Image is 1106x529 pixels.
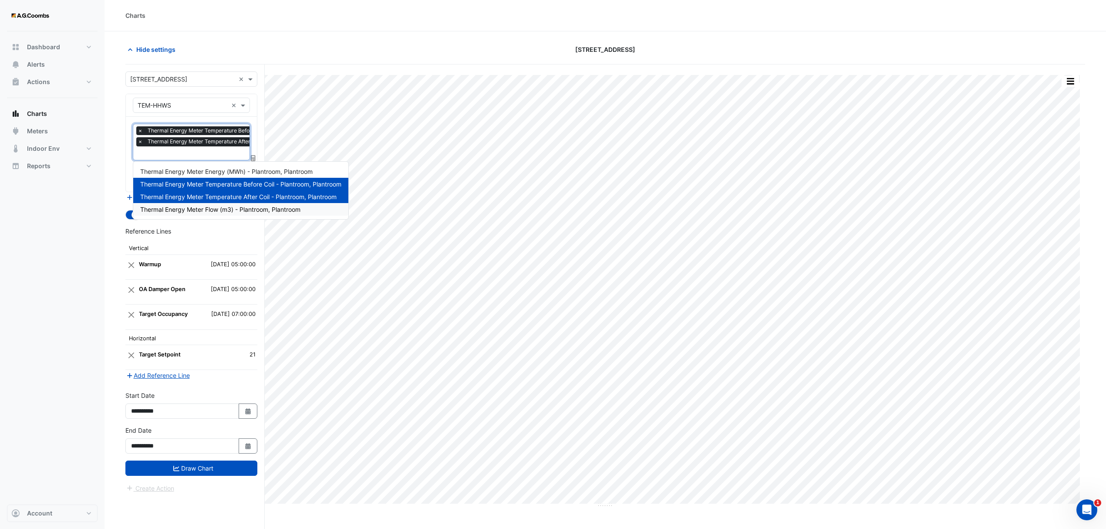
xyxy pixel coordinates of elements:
button: Draw Chart [125,461,257,476]
button: Reports [7,157,98,175]
span: × [136,137,144,146]
span: Thermal Energy Meter Temperature Before Coil - Plantroom, Plantroom [140,180,341,188]
span: × [136,126,144,135]
span: Thermal Energy Meter Energy (MWh) - Plantroom, Plantroom [140,168,313,175]
app-escalated-ticket-create-button: Please draw the charts first [125,484,175,491]
span: 1 [1094,499,1101,506]
span: Charts [27,109,47,118]
span: Hide settings [136,45,175,54]
app-icon: Charts [11,109,20,118]
td: [DATE] 05:00:00 [199,254,257,279]
button: Account [7,505,98,522]
strong: Warmup [139,261,161,268]
td: [DATE] 05:00:00 [199,280,257,305]
span: Dashboard [27,43,60,51]
app-icon: Dashboard [11,43,20,51]
span: Clear [239,75,246,84]
label: Start Date [125,391,155,400]
ng-dropdown-panel: Options list [133,161,349,220]
button: Meters [7,122,98,140]
app-icon: Reports [11,162,20,170]
strong: Target Setpoint [139,351,181,358]
span: Actions [27,78,50,86]
td: Target Occupancy [137,305,199,329]
label: End Date [125,426,152,435]
span: Thermal Energy Meter Flow (m3) - Plantroom, Plantroom [140,206,300,213]
span: [STREET_ADDRESS] [575,45,635,54]
button: Add Equipment [125,192,178,202]
img: Company Logo [10,7,50,24]
th: Horizontal [125,330,257,345]
span: Account [27,509,52,518]
span: Choose Function [250,154,257,162]
button: Indoor Env [7,140,98,157]
span: Thermal Energy Meter Temperature Before Coil - Plantroom, Plantroom [145,126,327,135]
span: Thermal Energy Meter Temperature After Coil - Plantroom, Plantroom [145,137,323,146]
button: Close [127,257,135,273]
span: Alerts [27,60,45,69]
button: Close [127,306,135,323]
button: Close [127,281,135,298]
strong: OA Damper Open [139,286,185,292]
button: More Options [1062,76,1079,87]
div: Charts [125,11,145,20]
span: Clear [231,101,239,110]
button: Actions [7,73,98,91]
td: [DATE] 07:00:00 [199,305,257,329]
button: Add Reference Line [125,370,190,380]
app-icon: Alerts [11,60,20,69]
app-icon: Indoor Env [11,144,20,153]
button: Close [127,347,135,363]
span: Meters [27,127,48,136]
button: Alerts [7,56,98,73]
button: Dashboard [7,38,98,56]
td: 21 [236,345,257,370]
button: Hide settings [125,42,181,57]
td: Warmup [137,254,199,279]
strong: Target Occupancy [139,311,188,317]
td: OA Damper Open [137,280,199,305]
app-icon: Actions [11,78,20,86]
fa-icon: Select Date [244,407,252,415]
label: Reference Lines [125,227,171,236]
iframe: Intercom live chat [1076,499,1097,520]
fa-icon: Select Date [244,442,252,450]
span: Indoor Env [27,144,60,153]
span: Thermal Energy Meter Temperature After Coil - Plantroom, Plantroom [140,193,337,200]
app-icon: Meters [11,127,20,136]
span: Reports [27,162,51,170]
td: Target Setpoint [137,345,236,370]
button: Charts [7,105,98,122]
th: Vertical [125,239,257,254]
